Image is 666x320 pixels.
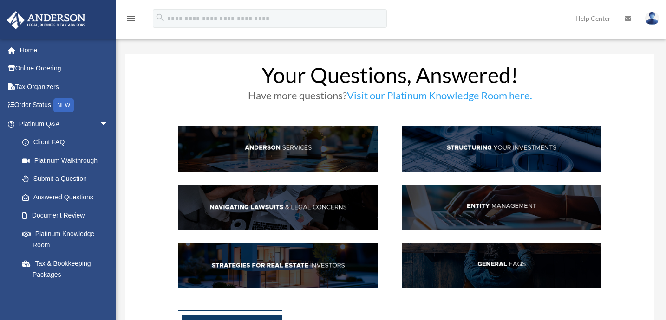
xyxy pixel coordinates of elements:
a: Visit our Platinum Knowledge Room here. [347,89,532,106]
a: Home [7,41,123,59]
img: EntManag_hdr [402,185,602,230]
a: Platinum Knowledge Room [13,224,123,254]
img: NavLaw_hdr [178,185,379,230]
a: Client FAQ [13,133,118,152]
a: Submit a Question [13,170,123,188]
a: Order StatusNEW [7,96,123,115]
a: Tax & Bookkeeping Packages [13,254,123,284]
i: menu [125,13,137,24]
img: User Pic [645,12,659,25]
a: Answered Questions [13,188,123,206]
a: Land Trust & Deed Forum [13,284,123,302]
span: arrow_drop_down [99,115,118,134]
img: StructInv_hdr [402,126,602,172]
i: search [155,13,165,23]
h3: Have more questions? [178,90,601,105]
img: GenFAQ_hdr [402,243,602,288]
a: Document Review [13,206,123,225]
a: Online Ordering [7,59,123,78]
img: AndServ_hdr [178,126,379,172]
a: menu [125,16,137,24]
img: Anderson Advisors Platinum Portal [4,11,88,29]
div: NEW [53,98,74,112]
a: Tax Organizers [7,77,123,96]
a: Platinum Q&Aarrow_drop_down [7,115,123,133]
img: StratsRE_hdr [178,243,379,288]
a: Platinum Walkthrough [13,151,123,170]
h1: Your Questions, Answered! [178,64,601,90]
